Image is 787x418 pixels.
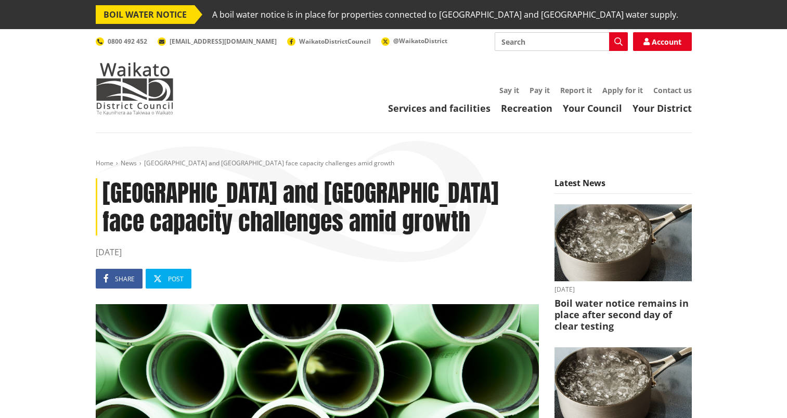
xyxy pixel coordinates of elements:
img: Waikato District Council - Te Kaunihera aa Takiwaa o Waikato [96,62,174,114]
img: boil water notice [554,204,692,282]
a: [EMAIL_ADDRESS][DOMAIN_NAME] [158,37,277,46]
span: Share [115,275,135,283]
a: Share [96,269,143,289]
a: Contact us [653,85,692,95]
span: @WaikatoDistrict [393,36,447,45]
a: Report it [560,85,592,95]
span: Post [168,275,184,283]
a: Recreation [501,102,552,114]
time: [DATE] [96,246,539,258]
a: @WaikatoDistrict [381,36,447,45]
a: News [121,159,137,167]
h3: Boil water notice remains in place after second day of clear testing [554,298,692,332]
h5: Latest News [554,178,692,194]
a: Post [146,269,191,289]
span: BOIL WATER NOTICE [96,5,195,24]
a: Say it [499,85,519,95]
time: [DATE] [554,286,692,293]
span: 0800 492 452 [108,37,147,46]
a: Home [96,159,113,167]
a: Your Council [563,102,622,114]
h1: [GEOGRAPHIC_DATA] and [GEOGRAPHIC_DATA] face capacity challenges amid growth [96,178,539,236]
span: A boil water notice is in place for properties connected to [GEOGRAPHIC_DATA] and [GEOGRAPHIC_DAT... [212,5,678,24]
input: Search input [495,32,628,51]
nav: breadcrumb [96,159,692,168]
span: WaikatoDistrictCouncil [299,37,371,46]
a: Pay it [530,85,550,95]
a: Your District [633,102,692,114]
a: 0800 492 452 [96,37,147,46]
a: boil water notice gordonton puketaha [DATE] Boil water notice remains in place after second day o... [554,204,692,332]
a: Account [633,32,692,51]
a: Services and facilities [388,102,491,114]
span: [EMAIL_ADDRESS][DOMAIN_NAME] [170,37,277,46]
span: [GEOGRAPHIC_DATA] and [GEOGRAPHIC_DATA] face capacity challenges amid growth [144,159,394,167]
a: Apply for it [602,85,643,95]
a: WaikatoDistrictCouncil [287,37,371,46]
